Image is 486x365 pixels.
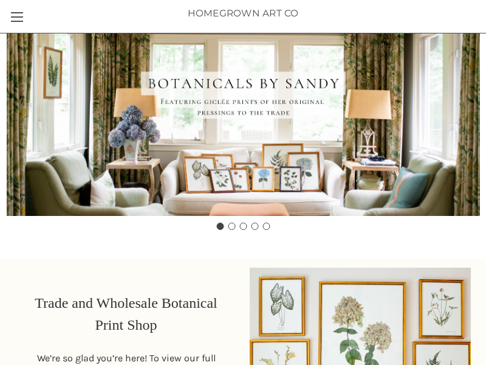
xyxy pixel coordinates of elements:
[262,223,270,230] button: Go to slide 5
[21,292,231,336] p: Trade and Wholesale Botanical Print Shop
[228,223,235,230] button: Go to slide 2
[216,223,224,230] button: Go to slide 1
[11,16,23,18] span: Toggle menu
[239,223,247,230] button: Go to slide 3
[251,223,258,230] button: Go to slide 4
